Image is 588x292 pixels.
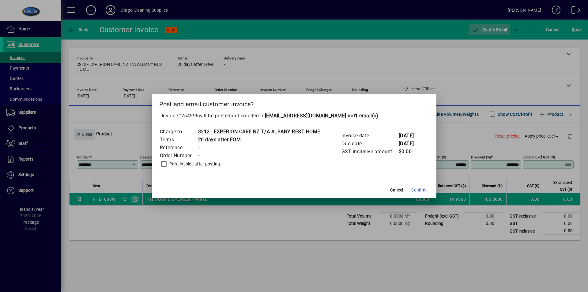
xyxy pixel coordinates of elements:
span: Cancel [390,187,403,193]
td: GST inclusive amount [341,148,398,156]
span: Confirm [411,187,427,193]
td: 3212 - EXPERION CARE NZ T/A ALBANY REST HOME [198,128,320,136]
span: #254996 [178,113,199,119]
td: $0.00 [398,148,423,156]
button: Cancel [387,184,406,195]
td: Due date [341,140,398,148]
span: and emailed to [231,113,379,119]
td: Invoice date [341,132,398,140]
p: Invoice will be posted . [159,112,429,119]
td: Order Number [160,152,198,160]
b: [EMAIL_ADDRESS][DOMAIN_NAME] [265,113,346,119]
h2: Post and email customer invoice? [152,94,436,112]
td: Reference [160,144,198,152]
td: 20 days after EOM [198,136,320,144]
span: and [346,113,379,119]
b: 1 email(s) [355,113,378,119]
label: Print invoice after posting [168,161,220,167]
button: Confirm [409,184,429,195]
td: Terms [160,136,198,144]
td: - [198,152,320,160]
td: - [198,144,320,152]
td: Charge to [160,128,198,136]
td: [DATE] [398,132,423,140]
td: [DATE] [398,140,423,148]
